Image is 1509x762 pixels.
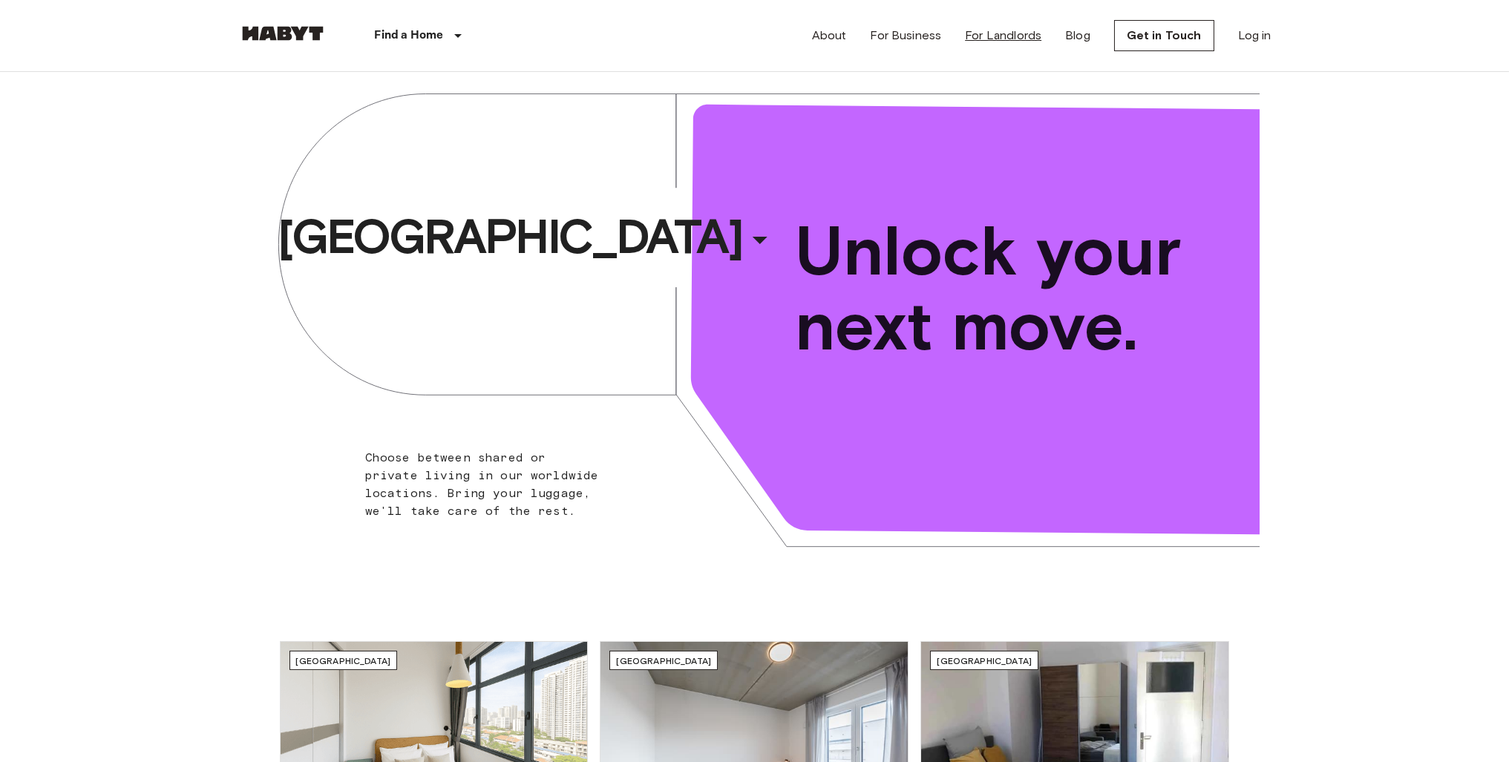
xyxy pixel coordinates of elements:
[296,655,391,666] span: [GEOGRAPHIC_DATA]
[616,655,711,666] span: [GEOGRAPHIC_DATA]
[795,214,1199,364] span: Unlock your next move.
[812,27,847,45] a: About
[1238,27,1271,45] a: Log in
[365,450,599,518] span: Choose between shared or private living in our worldwide locations. Bring your luggage, we'll tak...
[1065,27,1090,45] a: Blog
[965,27,1041,45] a: For Landlords
[375,27,444,45] p: Find a Home
[272,203,784,271] button: [GEOGRAPHIC_DATA]
[937,655,1032,666] span: [GEOGRAPHIC_DATA]
[238,26,327,41] img: Habyt
[278,207,742,266] span: [GEOGRAPHIC_DATA]
[870,27,941,45] a: For Business
[1114,20,1214,51] a: Get in Touch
